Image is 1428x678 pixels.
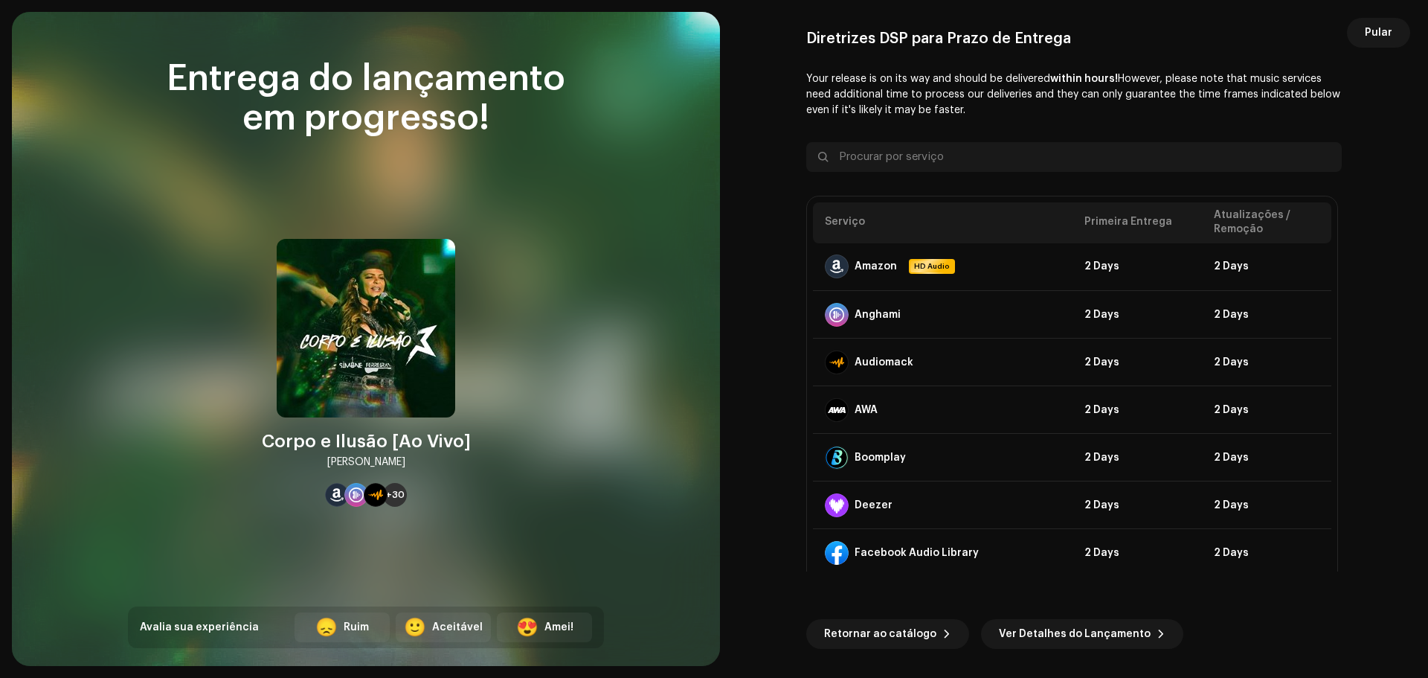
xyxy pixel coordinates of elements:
[1072,529,1202,577] td: 2 Days
[981,619,1183,649] button: Ver Detalhes do Lançamento
[1347,18,1410,48] button: Pular
[1072,202,1202,243] th: Primeira Entrega
[813,202,1072,243] th: Serviço
[1202,482,1331,529] td: 2 Days
[516,618,538,636] div: 😍
[128,60,604,138] div: Entrega do lançamento em progresso!
[806,142,1342,172] input: Procurar por serviço
[277,239,455,418] img: 9f5dd4ac-5f0b-40c4-825d-87721b9c8529
[386,489,405,501] span: +30
[262,429,471,453] div: Corpo e Ilusão [Ao Vivo]
[1202,386,1331,434] td: 2 Days
[1202,291,1331,339] td: 2 Days
[999,619,1151,649] span: Ver Detalhes do Lançamento
[1072,291,1202,339] td: 2 Days
[1202,434,1331,482] td: 2 Days
[824,619,936,649] span: Retornar ao catálogo
[544,620,573,636] div: Amei!
[1072,386,1202,434] td: 2 Days
[140,622,259,633] span: Avalia sua experiência
[855,499,892,511] div: Deezer
[1202,529,1331,577] td: 2 Days
[1202,339,1331,386] td: 2 Days
[855,547,979,559] div: Facebook Audio Library
[1072,243,1202,291] td: 2 Days
[806,619,969,649] button: Retornar ao catálogo
[404,618,426,636] div: 🙂
[1072,482,1202,529] td: 2 Days
[1202,243,1331,291] td: 2 Days
[1202,202,1331,243] th: Atualizações / Remoção
[806,71,1342,118] p: Your release is on its way and should be delivered However, please note that music services need ...
[855,356,913,368] div: Audiomack
[855,452,906,464] div: Boomplay
[855,404,878,416] div: AWA
[910,260,953,272] span: HD Audio
[855,260,897,272] div: Amazon
[1365,18,1392,48] span: Pular
[855,309,901,321] div: Anghami
[806,30,1342,48] div: Diretrizes DSP para Prazo de Entrega
[432,620,483,636] div: Aceitável
[344,620,369,636] div: Ruim
[1050,74,1118,84] b: within hours!
[315,618,338,636] div: 😞
[1072,339,1202,386] td: 2 Days
[1072,434,1202,482] td: 2 Days
[327,453,405,471] div: [PERSON_NAME]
